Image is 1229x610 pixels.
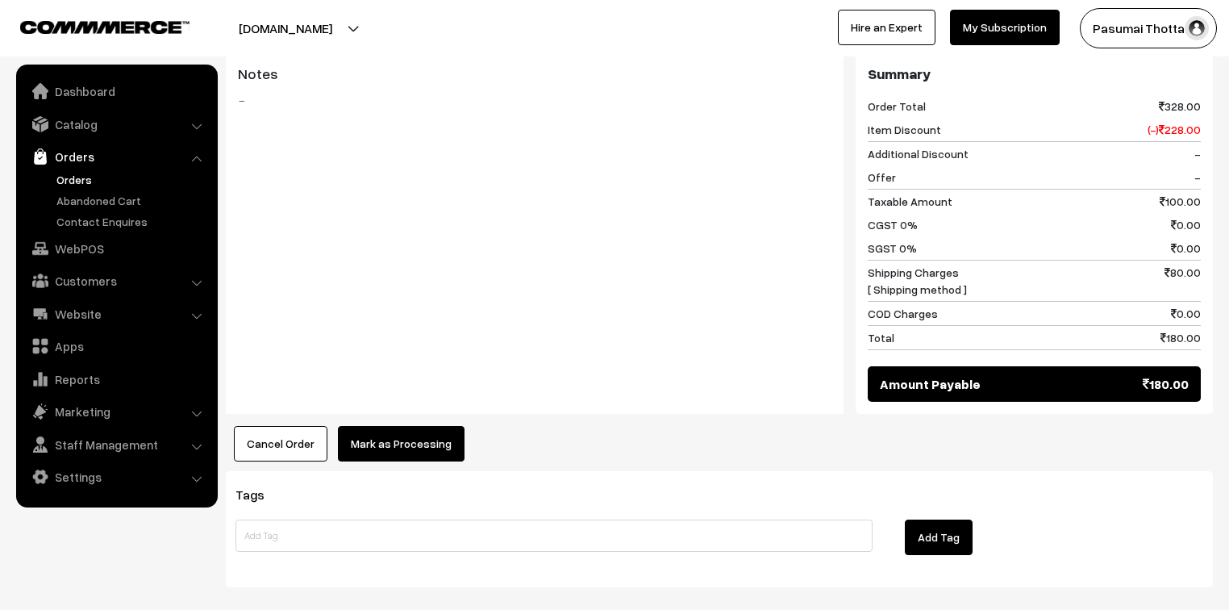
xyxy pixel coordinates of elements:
[868,240,917,257] span: SGST 0%
[1148,121,1201,138] span: (-) 228.00
[338,426,465,462] button: Mark as Processing
[1171,305,1201,322] span: 0.00
[868,193,952,210] span: Taxable Amount
[1164,264,1201,298] span: 80.00
[1171,216,1201,233] span: 0.00
[1159,98,1201,115] span: 328.00
[1160,329,1201,346] span: 180.00
[52,192,212,209] a: Abandoned Cart
[235,487,284,503] span: Tags
[1194,145,1201,162] span: -
[238,65,831,83] h3: Notes
[20,299,212,328] a: Website
[20,266,212,295] a: Customers
[20,21,190,33] img: COMMMERCE
[905,520,973,555] button: Add Tag
[868,121,941,138] span: Item Discount
[235,520,873,552] input: Add Tag
[20,430,212,459] a: Staff Management
[868,216,918,233] span: CGST 0%
[52,213,212,230] a: Contact Enquires
[868,169,896,186] span: Offer
[20,77,212,106] a: Dashboard
[868,264,967,298] span: Shipping Charges [ Shipping method ]
[868,98,926,115] span: Order Total
[182,8,389,48] button: [DOMAIN_NAME]
[868,145,969,162] span: Additional Discount
[52,171,212,188] a: Orders
[234,426,327,462] button: Cancel Order
[1080,8,1217,48] button: Pasumai Thotta…
[1185,16,1209,40] img: user
[20,365,212,394] a: Reports
[838,10,935,45] a: Hire an Expert
[20,332,212,361] a: Apps
[1143,374,1189,394] span: 180.00
[20,462,212,491] a: Settings
[868,305,938,322] span: COD Charges
[238,90,831,110] blockquote: -
[868,329,894,346] span: Total
[950,10,1060,45] a: My Subscription
[1160,193,1201,210] span: 100.00
[20,397,212,426] a: Marketing
[20,142,212,171] a: Orders
[20,234,212,263] a: WebPOS
[20,16,161,36] a: COMMMERCE
[880,374,981,394] span: Amount Payable
[1171,240,1201,257] span: 0.00
[868,65,1201,83] h3: Summary
[1194,169,1201,186] span: -
[20,110,212,139] a: Catalog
